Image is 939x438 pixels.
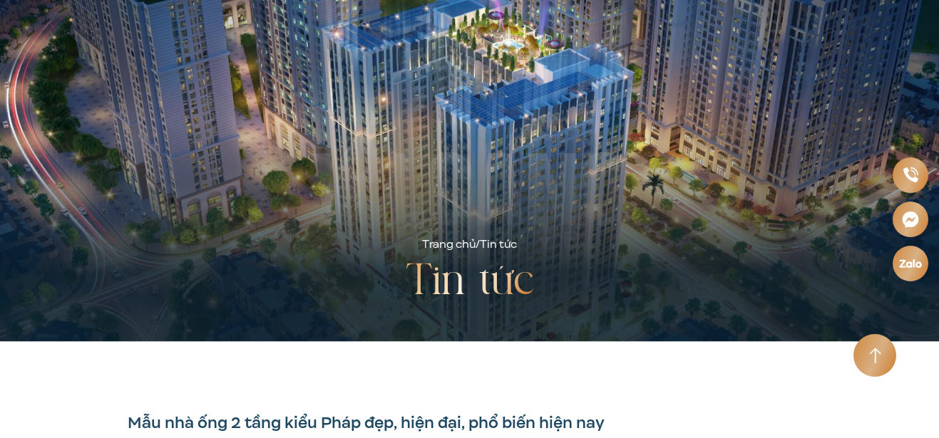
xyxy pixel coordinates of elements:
img: Arrow icon [869,348,881,364]
img: Zalo icon [898,259,923,268]
div: / [422,236,517,254]
h1: Mẫu nhà ống 2 tầng kiểu Pháp đẹp, hiện đại, phổ biến hiện nay [128,413,812,433]
h2: Tin tức [406,254,534,311]
span: Tin tức [480,236,517,252]
a: Trang chủ [422,236,476,252]
img: Messenger icon [901,210,919,228]
img: Phone icon [903,167,918,183]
